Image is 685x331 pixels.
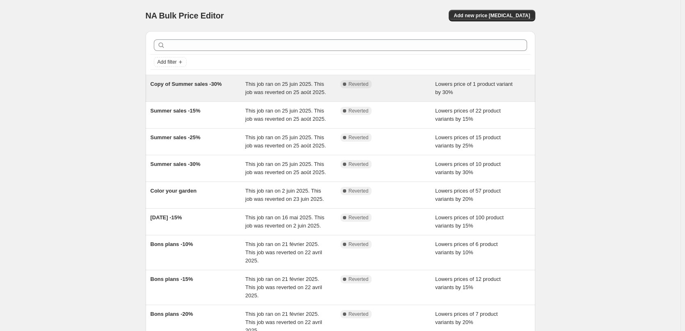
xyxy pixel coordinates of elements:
[158,59,177,65] span: Add filter
[151,108,201,114] span: Summer sales -15%
[151,311,193,317] span: Bons plans -20%
[435,214,504,229] span: Lowers prices of 100 product variants by 15%
[245,241,322,264] span: This job ran on 21 février 2025. This job was reverted on 22 avril 2025.
[435,241,498,255] span: Lowers prices of 6 product variants by 10%
[435,311,498,325] span: Lowers prices of 7 product variants by 20%
[349,188,369,194] span: Reverted
[349,134,369,141] span: Reverted
[245,81,326,95] span: This job ran on 25 juin 2025. This job was reverted on 25 août 2025.
[151,214,182,221] span: [DATE] -15%
[245,134,326,149] span: This job ran on 25 juin 2025. This job was reverted on 25 août 2025.
[349,161,369,168] span: Reverted
[435,188,501,202] span: Lowers prices of 57 product variants by 20%
[435,108,501,122] span: Lowers prices of 22 product variants by 15%
[245,188,324,202] span: This job ran on 2 juin 2025. This job was reverted on 23 juin 2025.
[349,311,369,317] span: Reverted
[449,10,535,21] button: Add new price [MEDICAL_DATA]
[349,108,369,114] span: Reverted
[151,276,193,282] span: Bons plans -15%
[154,57,187,67] button: Add filter
[151,188,197,194] span: Color your garden
[435,276,501,290] span: Lowers prices of 12 product variants by 15%
[349,81,369,87] span: Reverted
[245,214,324,229] span: This job ran on 16 mai 2025. This job was reverted on 2 juin 2025.
[454,12,530,19] span: Add new price [MEDICAL_DATA]
[349,241,369,248] span: Reverted
[245,161,326,175] span: This job ran on 25 juin 2025. This job was reverted on 25 août 2025.
[151,161,201,167] span: Summer sales -30%
[349,214,369,221] span: Reverted
[435,161,501,175] span: Lowers prices of 10 product variants by 30%
[435,81,513,95] span: Lowers price of 1 product variant by 30%
[151,81,222,87] span: Copy of Summer sales -30%
[151,134,201,140] span: Summer sales -25%
[151,241,193,247] span: Bons plans -10%
[435,134,501,149] span: Lowers prices of 15 product variants by 25%
[245,108,326,122] span: This job ran on 25 juin 2025. This job was reverted on 25 août 2025.
[245,276,322,299] span: This job ran on 21 février 2025. This job was reverted on 22 avril 2025.
[146,11,224,20] span: NA Bulk Price Editor
[349,276,369,283] span: Reverted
